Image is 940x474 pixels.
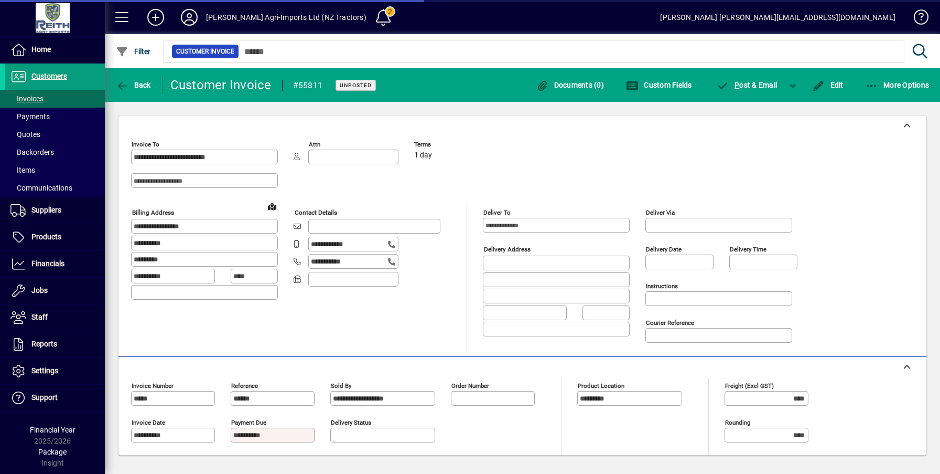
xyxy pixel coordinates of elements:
span: Financials [31,259,64,268]
mat-label: Reference [231,382,258,389]
button: Add [139,8,172,27]
mat-label: Courier Reference [646,319,694,326]
mat-label: Invoice number [132,382,174,389]
mat-label: Invoice date [132,419,165,426]
a: Payments [5,108,105,125]
span: Suppliers [31,206,61,214]
a: Support [5,385,105,411]
span: Jobs [31,286,48,294]
div: #55811 [293,77,323,94]
a: Quotes [5,125,105,143]
a: Jobs [5,278,105,304]
a: Settings [5,358,105,384]
button: Documents (0) [533,76,607,94]
mat-label: Delivery time [730,246,766,253]
a: Invoices [5,90,105,108]
span: Custom Fields [626,81,692,89]
span: Settings [31,366,58,375]
span: Support [31,393,58,402]
a: Suppliers [5,197,105,224]
span: Staff [31,313,48,321]
span: Quotes [10,130,40,139]
span: Communications [10,184,72,192]
span: Home [31,45,51,54]
span: Products [31,233,61,241]
mat-label: Attn [309,141,320,148]
button: Custom Fields [623,76,695,94]
span: 1 day [414,151,432,160]
a: Home [5,37,105,63]
button: Profile [172,8,206,27]
div: Customer Invoice [170,77,272,93]
mat-label: Deliver To [483,209,511,216]
a: Staff [5,304,105,331]
a: Reports [5,331,105,357]
a: Communications [5,179,105,197]
span: ost & Email [717,81,777,89]
mat-label: Payment due [231,419,266,426]
button: More Options [863,76,932,94]
a: Backorders [5,143,105,161]
div: [PERSON_NAME] Agri-Imports Ltd (NZ Tractors) [206,9,366,26]
mat-label: Rounding [725,419,750,426]
mat-label: Invoice To [132,141,159,148]
span: Back [116,81,151,89]
app-page-header-button: Back [105,76,163,94]
mat-label: Sold by [331,382,351,389]
span: Edit [812,81,844,89]
span: Invoices [10,94,44,103]
mat-label: Order number [451,382,489,389]
a: Financials [5,251,105,277]
span: Payments [10,112,50,121]
mat-label: Freight (excl GST) [725,382,774,389]
mat-label: Delivery date [646,246,682,253]
button: Filter [113,42,154,61]
span: Documents (0) [536,81,604,89]
span: Package [38,448,67,456]
span: Reports [31,340,57,348]
a: Knowledge Base [906,2,927,36]
span: Terms [414,141,477,148]
button: Post & Email [711,76,783,94]
button: Back [113,76,154,94]
mat-label: Instructions [646,282,678,290]
mat-label: Delivery status [331,419,371,426]
div: [PERSON_NAME] [PERSON_NAME][EMAIL_ADDRESS][DOMAIN_NAME] [660,9,895,26]
mat-label: Product location [578,382,624,389]
span: Financial Year [30,426,75,434]
span: Unposted [340,82,372,89]
a: Products [5,224,105,250]
span: Backorders [10,148,54,156]
a: Items [5,161,105,179]
span: P [734,81,739,89]
span: Customer Invoice [176,46,234,57]
mat-label: Deliver via [646,209,675,216]
span: Customers [31,72,67,80]
span: Items [10,166,35,174]
a: View on map [264,198,280,215]
button: Edit [809,76,846,94]
span: More Options [866,81,930,89]
span: Filter [116,47,151,56]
